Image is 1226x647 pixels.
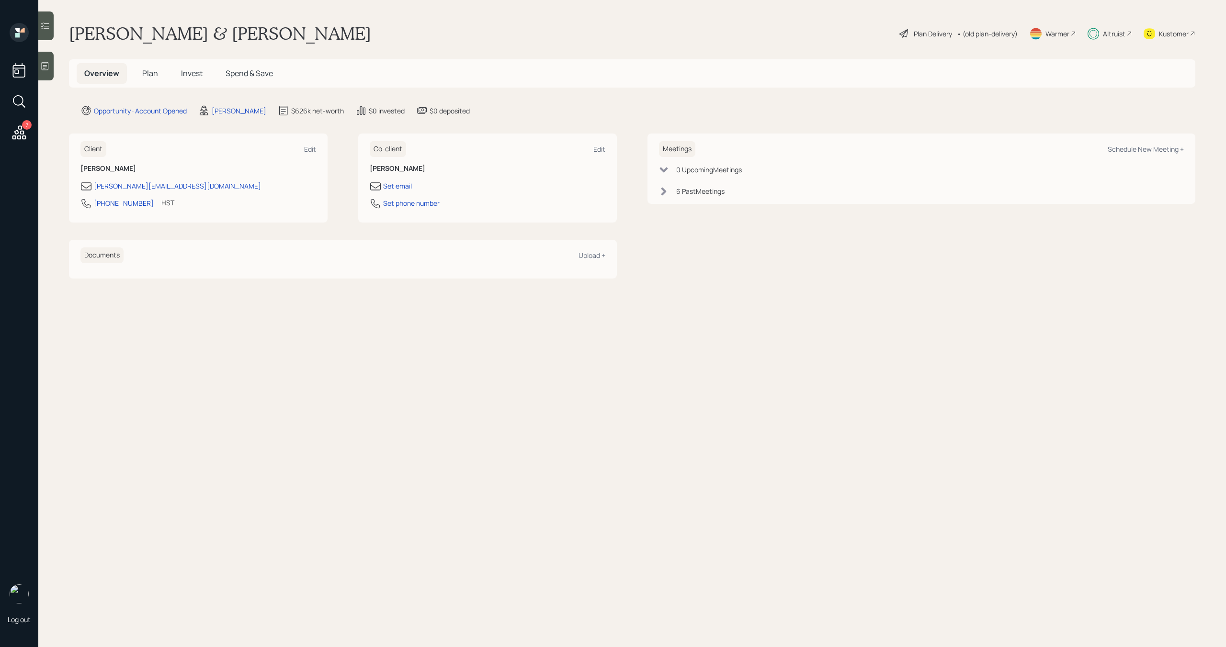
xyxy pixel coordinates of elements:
[94,181,261,191] div: [PERSON_NAME][EMAIL_ADDRESS][DOMAIN_NAME]
[593,145,605,154] div: Edit
[914,29,952,39] div: Plan Delivery
[94,106,187,116] div: Opportunity · Account Opened
[226,68,273,78] span: Spend & Save
[80,165,316,173] h6: [PERSON_NAME]
[676,165,742,175] div: 0 Upcoming Meeting s
[370,141,406,157] h6: Co-client
[212,106,266,116] div: [PERSON_NAME]
[181,68,203,78] span: Invest
[291,106,344,116] div: $626k net-worth
[1103,29,1125,39] div: Altruist
[304,145,316,154] div: Edit
[676,186,725,196] div: 6 Past Meeting s
[80,247,124,263] h6: Documents
[8,615,31,624] div: Log out
[161,198,174,208] div: HST
[94,198,154,208] div: [PHONE_NUMBER]
[430,106,470,116] div: $0 deposited
[84,68,119,78] span: Overview
[22,120,32,130] div: 7
[10,584,29,603] img: michael-russo-headshot.png
[80,141,106,157] h6: Client
[579,251,605,260] div: Upload +
[370,165,605,173] h6: [PERSON_NAME]
[369,106,405,116] div: $0 invested
[383,198,440,208] div: Set phone number
[659,141,695,157] h6: Meetings
[69,23,371,44] h1: [PERSON_NAME] & [PERSON_NAME]
[1159,29,1189,39] div: Kustomer
[142,68,158,78] span: Plan
[1045,29,1069,39] div: Warmer
[957,29,1018,39] div: • (old plan-delivery)
[1108,145,1184,154] div: Schedule New Meeting +
[383,181,412,191] div: Set email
